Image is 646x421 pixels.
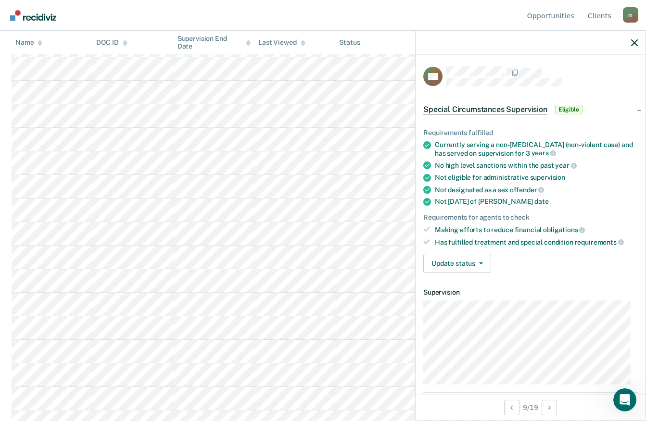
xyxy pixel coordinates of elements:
[623,7,638,23] div: m
[435,186,638,194] div: Not designated as a sex
[435,173,638,182] div: Not eligible for administrative
[423,105,547,114] span: Special Circumstances Supervision
[435,161,638,170] div: No high level sanctions within the past
[613,388,636,411] iframe: Intercom live chat
[416,94,646,125] div: Special Circumstances SupervisionEligible
[435,198,638,206] div: Not [DATE] of [PERSON_NAME]
[435,238,638,247] div: Has fulfilled treatment and special condition
[423,288,638,297] dt: Supervision
[623,7,638,23] button: Profile dropdown button
[555,105,583,114] span: Eligible
[423,213,638,222] div: Requirements for agents to check
[542,400,557,415] button: Next Opportunity
[534,198,548,205] span: date
[10,10,56,21] img: Recidiviz
[530,173,565,181] span: supervision
[177,34,251,50] div: Supervision End Date
[504,400,519,415] button: Previous Opportunity
[258,38,305,47] div: Last Viewed
[575,238,624,246] span: requirements
[435,141,638,157] div: Currently serving a non-[MEDICAL_DATA] (non-violent case) and has served on supervision for 3
[416,395,646,420] div: 9 / 19
[423,129,638,137] div: Requirements fulfilled
[543,226,585,234] span: obligations
[96,38,127,47] div: DOC ID
[555,161,576,169] span: year
[532,149,556,157] span: years
[423,254,491,273] button: Update status
[339,38,360,47] div: Status
[15,38,42,47] div: Name
[435,225,638,234] div: Making efforts to reduce financial
[510,186,545,194] span: offender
